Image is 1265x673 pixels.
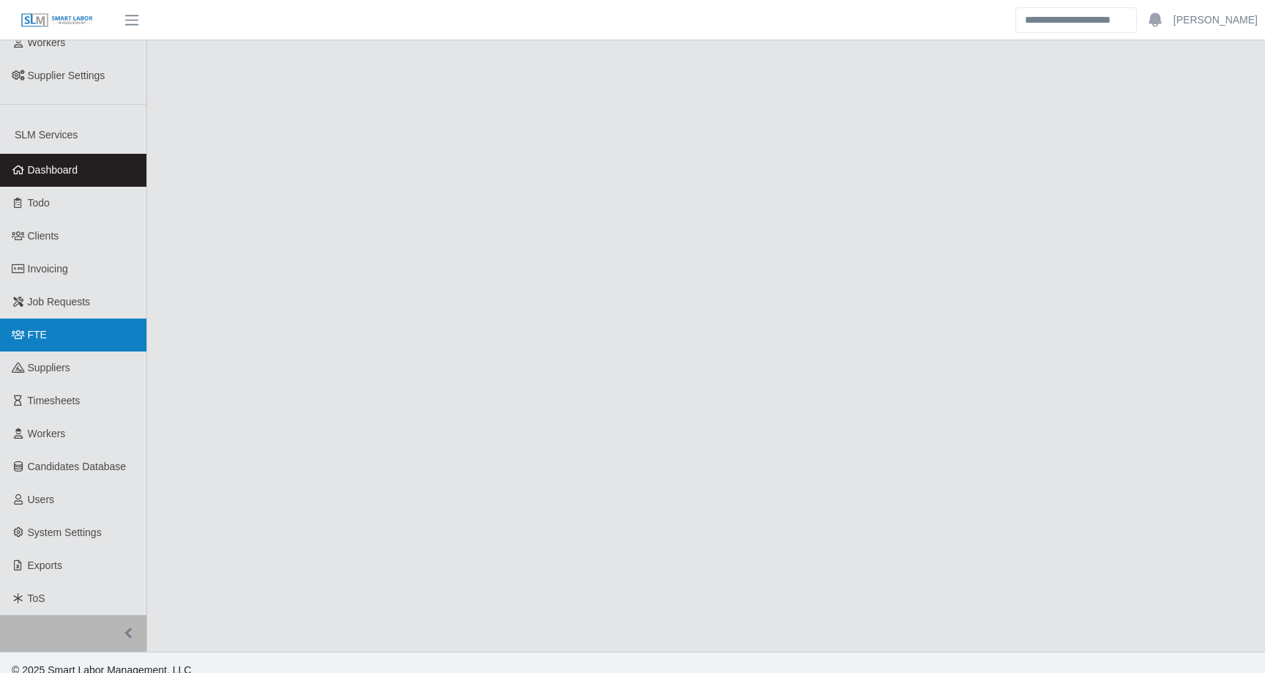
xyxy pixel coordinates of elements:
[28,296,91,308] span: Job Requests
[28,230,59,242] span: Clients
[28,461,127,472] span: Candidates Database
[28,494,55,505] span: Users
[28,197,50,209] span: Todo
[1173,12,1258,28] a: [PERSON_NAME]
[1015,7,1137,33] input: Search
[28,164,78,176] span: Dashboard
[28,362,70,373] span: Suppliers
[28,395,81,406] span: Timesheets
[28,527,102,538] span: System Settings
[28,559,62,571] span: Exports
[28,263,68,275] span: Invoicing
[15,129,78,141] span: SLM Services
[28,428,66,439] span: Workers
[28,37,66,48] span: Workers
[28,592,45,604] span: ToS
[28,329,47,341] span: FTE
[28,70,105,81] span: Supplier Settings
[20,12,94,29] img: SLM Logo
